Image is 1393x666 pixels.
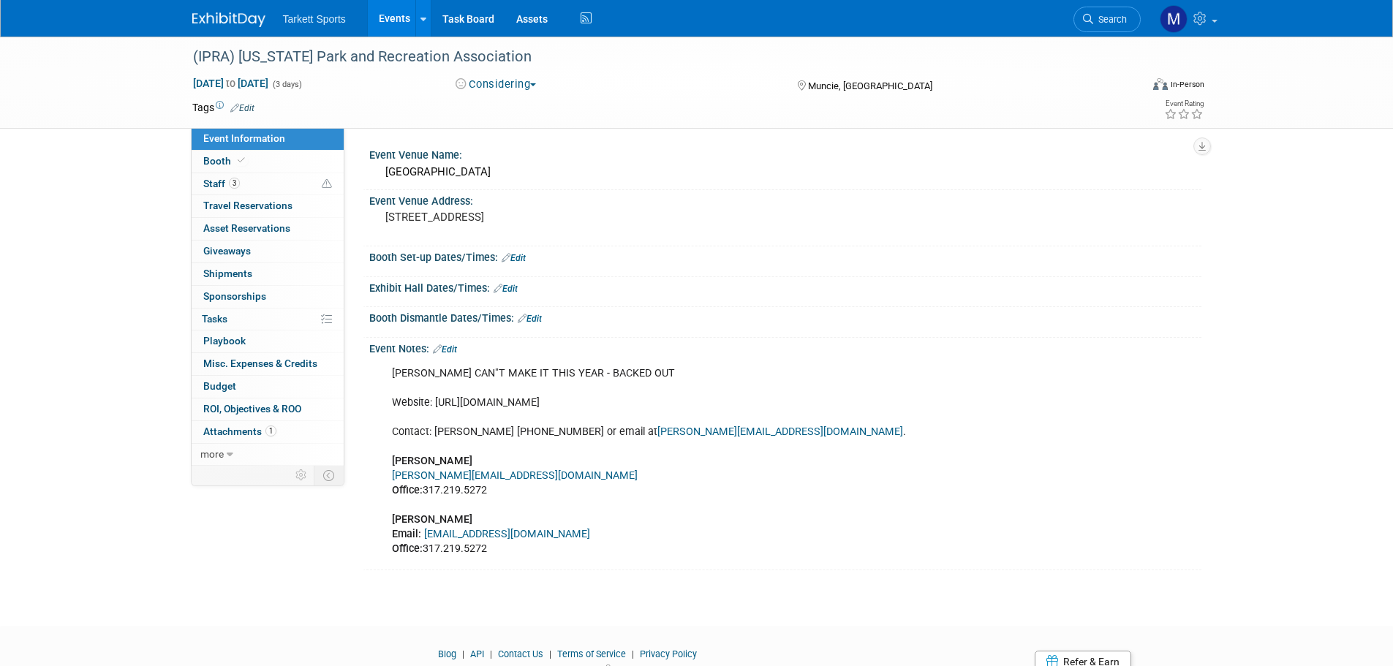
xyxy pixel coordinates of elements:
[203,425,276,437] span: Attachments
[392,528,421,540] b: Email:
[1164,100,1204,107] div: Event Rating
[192,218,344,240] a: Asset Reservations
[502,253,526,263] a: Edit
[203,200,292,211] span: Travel Reservations
[392,455,472,467] b: [PERSON_NAME]
[203,222,290,234] span: Asset Reservations
[192,330,344,352] a: Playbook
[203,290,266,302] span: Sponsorships
[265,425,276,436] span: 1
[203,357,317,369] span: Misc. Expenses & Credits
[470,648,484,659] a: API
[192,195,344,217] a: Travel Reservations
[203,245,251,257] span: Giveaways
[192,12,265,27] img: ExhibitDay
[200,448,224,460] span: more
[486,648,496,659] span: |
[192,286,344,308] a: Sponsorships
[1160,5,1188,33] img: Mathieu Martel
[283,13,346,25] span: Tarkett Sports
[657,425,903,438] a: [PERSON_NAME][EMAIL_ADDRESS][DOMAIN_NAME]
[203,155,248,167] span: Booth
[628,648,638,659] span: |
[1073,7,1141,32] a: Search
[192,353,344,375] a: Misc. Expenses & Credits
[203,268,252,279] span: Shipments
[192,444,344,466] a: more
[392,484,423,496] b: Office:
[392,513,472,526] b: [PERSON_NAME]
[192,173,344,195] a: Staff3
[380,161,1190,183] div: [GEOGRAPHIC_DATA]
[369,307,1201,326] div: Booth Dismantle Dates/Times:
[369,338,1201,357] div: Event Notes:
[1153,78,1168,90] img: Format-Inperson.png
[392,469,638,482] a: [PERSON_NAME][EMAIL_ADDRESS][DOMAIN_NAME]
[192,77,269,90] span: [DATE] [DATE]
[192,241,344,262] a: Giveaways
[202,313,227,325] span: Tasks
[424,528,590,540] a: [EMAIL_ADDRESS][DOMAIN_NAME]
[229,178,240,189] span: 3
[188,44,1119,70] div: (IPRA) [US_STATE] Park and Recreation Association
[192,151,344,173] a: Booth
[203,403,301,415] span: ROI, Objectives & ROO
[192,421,344,443] a: Attachments1
[498,648,543,659] a: Contact Us
[314,466,344,485] td: Toggle Event Tabs
[289,466,314,485] td: Personalize Event Tab Strip
[203,178,240,189] span: Staff
[382,359,1041,564] div: [PERSON_NAME] CAN"T MAKE IT THIS YEAR - BACKED OUT Website: [URL][DOMAIN_NAME] Contact: [PERSON_N...
[433,344,457,355] a: Edit
[518,314,542,324] a: Edit
[203,380,236,392] span: Budget
[450,77,542,92] button: Considering
[369,190,1201,208] div: Event Venue Address:
[224,77,238,89] span: to
[808,80,932,91] span: Muncie, [GEOGRAPHIC_DATA]
[230,103,254,113] a: Edit
[192,309,344,330] a: Tasks
[557,648,626,659] a: Terms of Service
[1093,14,1127,25] span: Search
[369,246,1201,265] div: Booth Set-up Dates/Times:
[192,376,344,398] a: Budget
[385,211,700,224] pre: [STREET_ADDRESS]
[192,128,344,150] a: Event Information
[203,335,246,347] span: Playbook
[494,284,518,294] a: Edit
[271,80,302,89] span: (3 days)
[192,100,254,115] td: Tags
[546,648,555,659] span: |
[438,648,456,659] a: Blog
[203,132,285,144] span: Event Information
[322,178,332,191] span: Potential Scheduling Conflict -- at least one attendee is tagged in another overlapping event.
[192,398,344,420] a: ROI, Objectives & ROO
[392,542,423,555] b: Office:
[192,263,344,285] a: Shipments
[458,648,468,659] span: |
[640,648,697,659] a: Privacy Policy
[1170,79,1204,90] div: In-Person
[369,277,1201,296] div: Exhibit Hall Dates/Times:
[369,144,1201,162] div: Event Venue Name:
[1054,76,1205,98] div: Event Format
[238,156,245,164] i: Booth reservation complete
